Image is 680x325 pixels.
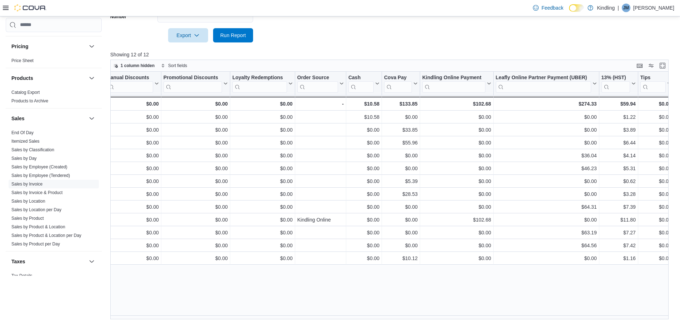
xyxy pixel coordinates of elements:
[384,215,418,224] div: $0.00
[163,113,228,121] div: $0.00
[163,241,228,250] div: $0.00
[11,115,25,122] h3: Sales
[106,138,159,147] div: $0.00
[121,63,155,68] span: 1 column hidden
[601,100,635,108] div: $59.94
[11,75,33,82] h3: Products
[11,58,34,63] a: Price Sheet
[11,207,61,212] a: Sales by Location per Day
[601,138,635,147] div: $6.44
[348,74,374,81] div: Cash
[496,113,597,121] div: $0.00
[422,203,491,211] div: $0.00
[232,215,293,224] div: $0.00
[348,254,379,263] div: $0.00
[422,151,491,160] div: $0.00
[11,147,54,152] a: Sales by Classification
[601,177,635,186] div: $0.62
[87,257,96,266] button: Taxes
[11,198,45,204] span: Sales by Location
[348,164,379,173] div: $0.00
[496,203,597,211] div: $64.31
[640,126,671,134] div: $0.00
[163,74,222,92] div: Promotional Discounts
[601,254,635,263] div: $1.16
[422,254,491,263] div: $0.00
[11,164,67,169] a: Sales by Employee (Created)
[640,177,671,186] div: $0.00
[232,190,293,198] div: $0.00
[623,4,629,12] span: JM
[163,74,222,81] div: Promotional Discounts
[11,207,61,213] span: Sales by Location per Day
[106,241,159,250] div: $0.00
[163,100,228,108] div: $0.00
[163,254,228,263] div: $0.00
[11,224,65,229] a: Sales by Product & Location
[384,203,418,211] div: $0.00
[106,164,159,173] div: $0.00
[422,113,491,121] div: $0.00
[11,190,62,195] a: Sales by Invoice & Product
[11,241,60,247] span: Sales by Product per Day
[496,138,597,147] div: $0.00
[232,241,293,250] div: $0.00
[640,74,666,81] div: Tips
[384,126,418,134] div: $33.85
[384,151,418,160] div: $0.00
[496,164,597,173] div: $46.23
[542,4,563,11] span: Feedback
[106,254,159,263] div: $0.00
[422,138,491,147] div: $0.00
[640,203,671,211] div: $0.00
[163,126,228,134] div: $0.00
[232,254,293,263] div: $0.00
[87,114,96,123] button: Sales
[297,74,338,92] div: Order Source
[11,98,48,104] span: Products to Archive
[106,74,159,92] button: Manual Discounts
[110,51,674,58] p: Showing 12 of 12
[232,228,293,237] div: $0.00
[348,74,374,92] div: Cash
[348,138,379,147] div: $0.00
[11,147,54,153] span: Sales by Classification
[422,177,491,186] div: $0.00
[496,190,597,198] div: $0.00
[11,258,86,265] button: Taxes
[232,74,293,92] button: Loyalty Redemptions
[11,58,34,64] span: Price Sheet
[640,113,671,121] div: $0.00
[11,216,44,221] a: Sales by Product
[422,215,491,224] div: $102.68
[640,151,671,160] div: $0.00
[11,233,81,238] span: Sales by Product & Location per Day
[496,241,597,250] div: $64.56
[618,4,619,12] p: |
[163,177,228,186] div: $0.00
[163,190,228,198] div: $0.00
[106,113,159,121] div: $0.00
[601,74,630,81] div: 13% (HST)
[163,228,228,237] div: $0.00
[6,128,102,251] div: Sales
[422,228,491,237] div: $0.00
[111,61,157,70] button: 1 column hidden
[348,190,379,198] div: $0.00
[348,241,379,250] div: $0.00
[11,43,28,50] h3: Pricing
[496,177,597,186] div: $0.00
[348,113,379,121] div: $10.58
[11,258,25,265] h3: Taxes
[496,254,597,263] div: $0.00
[658,61,667,70] button: Enter fullscreen
[384,113,418,121] div: $0.00
[640,74,666,92] div: Tips
[422,164,491,173] div: $0.00
[601,241,635,250] div: $7.42
[106,151,159,160] div: $0.00
[495,74,596,92] button: Leafly Online Partner Payment (UBER)
[348,228,379,237] div: $0.00
[11,173,70,178] span: Sales by Employee (Tendered)
[496,126,597,134] div: $0.00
